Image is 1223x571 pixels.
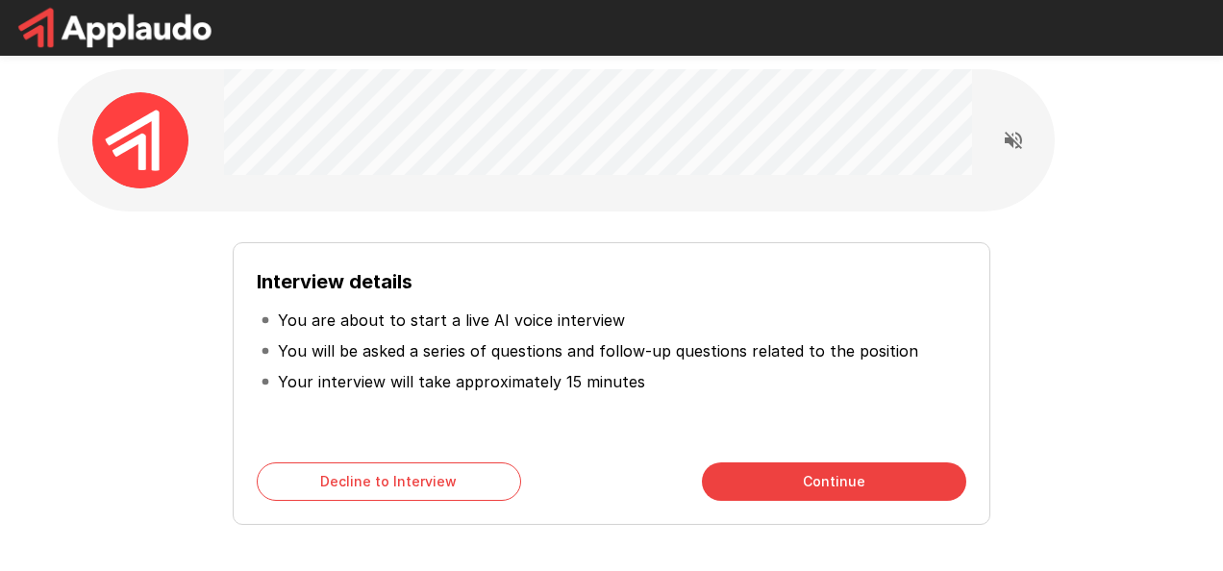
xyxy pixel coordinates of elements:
[278,309,625,332] p: You are about to start a live AI voice interview
[278,339,918,362] p: You will be asked a series of questions and follow-up questions related to the position
[278,370,645,393] p: Your interview will take approximately 15 minutes
[92,92,188,188] img: applaudo_avatar.png
[994,121,1033,160] button: Read questions aloud
[702,462,966,501] button: Continue
[257,270,412,293] b: Interview details
[257,462,521,501] button: Decline to Interview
